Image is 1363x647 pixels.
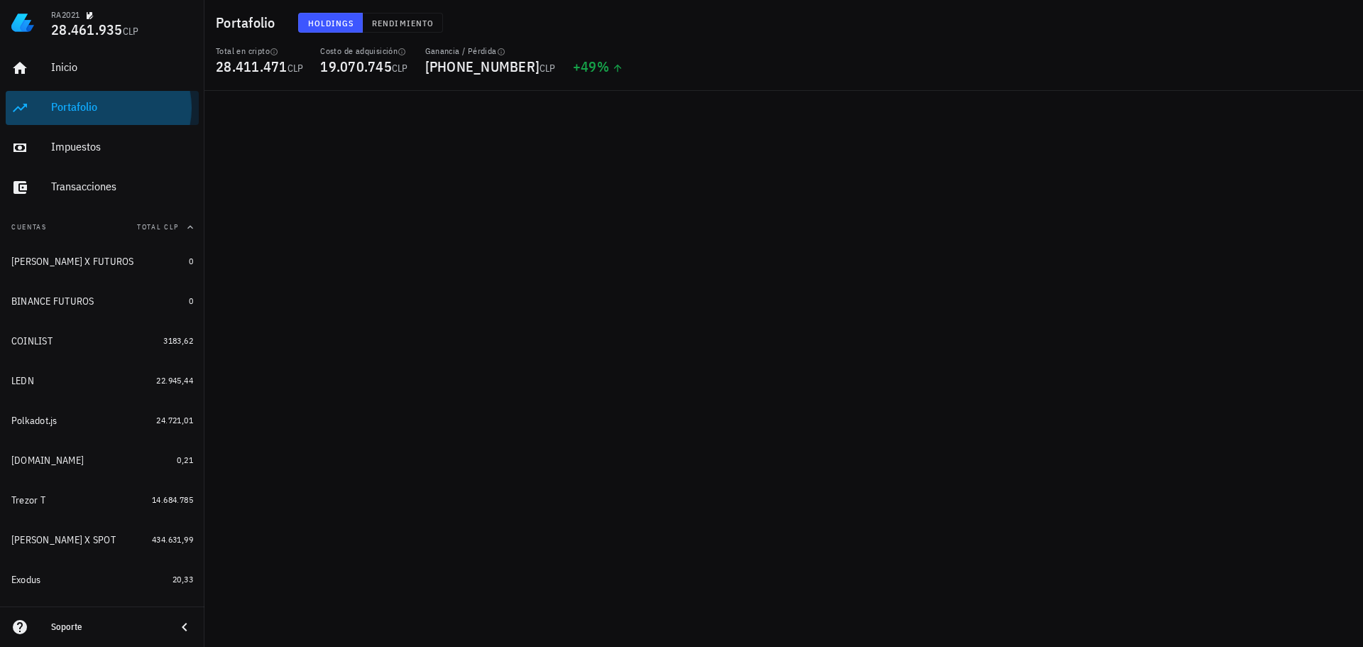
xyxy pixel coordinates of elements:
[51,180,193,193] div: Transacciones
[163,335,193,346] span: 3183,62
[156,375,193,386] span: 22.945,44
[307,18,354,28] span: Holdings
[425,57,540,76] span: [PHONE_NUMBER]
[597,57,609,76] span: %
[11,256,134,268] div: [PERSON_NAME] X FUTUROS
[11,494,45,506] div: Trezor T
[216,11,281,34] h1: Portafolio
[11,415,58,427] div: Polkadot.js
[6,210,199,244] button: CuentasTotal CLP
[6,91,199,125] a: Portafolio
[152,494,193,505] span: 14.684.785
[540,62,556,75] span: CLP
[11,375,34,387] div: LEDN
[320,57,392,76] span: 19.070.745
[6,170,199,205] a: Transacciones
[6,523,199,557] a: [PERSON_NAME] X SPOT 434.631,99
[6,244,199,278] a: [PERSON_NAME] X FUTUROS 0
[216,45,303,57] div: Total en cripto
[6,364,199,398] a: LEDN 22.945,44
[189,256,193,266] span: 0
[573,60,623,74] div: +49
[51,100,193,114] div: Portafolio
[6,131,199,165] a: Impuestos
[177,455,193,465] span: 0,21
[51,20,123,39] span: 28.461.935
[288,62,304,75] span: CLP
[363,13,443,33] button: Rendimiento
[6,443,199,477] a: [DOMAIN_NAME] 0,21
[216,57,288,76] span: 28.411.471
[11,11,34,34] img: LedgiFi
[371,18,434,28] span: Rendimiento
[152,534,193,545] span: 434.631,99
[173,574,193,585] span: 20,33
[425,45,556,57] div: Ganancia / Pérdida
[51,621,165,633] div: Soporte
[6,562,199,597] a: Exodus 20,33
[51,140,193,153] div: Impuestos
[392,62,408,75] span: CLP
[6,403,199,437] a: Polkadot.js 24.721,01
[137,222,179,232] span: Total CLP
[123,25,139,38] span: CLP
[51,60,193,74] div: Inicio
[1332,11,1354,34] div: avatar
[189,295,193,306] span: 0
[11,295,94,308] div: BINANCE FUTUROS
[320,45,407,57] div: Costo de adquisición
[51,9,80,21] div: RA2021
[6,51,199,85] a: Inicio
[11,455,84,467] div: [DOMAIN_NAME]
[11,574,41,586] div: Exodus
[6,324,199,358] a: COINLIST 3183,62
[6,284,199,318] a: BINANCE FUTUROS 0
[298,13,363,33] button: Holdings
[6,483,199,517] a: Trezor T 14.684.785
[11,534,116,546] div: [PERSON_NAME] X SPOT
[156,415,193,425] span: 24.721,01
[11,335,53,347] div: COINLIST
